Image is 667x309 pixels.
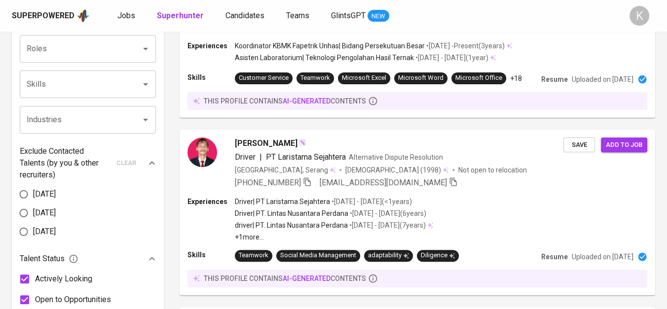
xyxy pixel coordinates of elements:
p: • [DATE] - Present ( 3 years ) [425,41,505,51]
p: • [DATE] - [DATE] ( 1 year ) [414,53,488,63]
img: 8f42e49add908d5d1851c3e068865c03.jpg [187,137,217,167]
a: Superhunter [157,10,206,22]
button: Add to job [601,137,647,153]
a: Candidates [225,10,266,22]
div: Superpowered [12,10,74,22]
p: Resume [541,252,568,262]
span: Candidates [225,11,264,20]
div: Teamwork [239,251,268,260]
span: [PHONE_NUMBER] [235,178,301,187]
span: | [259,151,262,163]
span: [DEMOGRAPHIC_DATA] [345,165,420,175]
span: Teams [286,11,309,20]
div: Customer Service [239,73,289,83]
button: Save [563,137,595,153]
span: Alternative Dispute Resolution [349,153,443,161]
span: Driver [235,152,256,162]
div: Exclude Contacted Talents (by you & other recruiters)clear [20,145,156,181]
a: GlintsGPT NEW [331,10,389,22]
div: Microsoft Excel [342,73,386,83]
span: PT Laristama Sejahtera [266,152,346,162]
span: AI-generated [283,275,331,282]
span: Save [568,139,590,151]
p: Uploaded on [DATE] [572,74,633,84]
p: Asisten Laboratorium | Teknologi Pengolahan Hasil Ternak [235,53,414,63]
img: magic_wand.svg [298,138,306,146]
div: K [630,6,649,26]
div: adaptability [368,251,409,260]
div: [GEOGRAPHIC_DATA], Serang [235,165,335,175]
span: Open to Opportunities [35,294,111,306]
p: this profile contains contents [204,274,366,283]
span: GlintsGPT [331,11,366,20]
div: Social Media Management [280,251,356,260]
span: NEW [368,11,389,21]
img: app logo [76,8,90,23]
a: Jobs [117,10,137,22]
div: Teamwork [300,73,330,83]
p: +18 [510,73,522,83]
span: Jobs [117,11,135,20]
p: Experiences [187,197,235,206]
p: Uploaded on [DATE] [572,252,633,262]
div: Microsoft Word [398,73,444,83]
span: Talent Status [20,253,78,265]
div: Talent Status [20,249,156,269]
p: +1 more ... [235,232,433,242]
p: this profile contains contents [204,96,366,106]
div: Microsoft Office [455,73,502,83]
p: Driver | PT. Lintas Nusantara Perdana [235,208,348,218]
span: [DATE] [33,207,56,219]
p: Exclude Contacted Talents (by you & other recruiters) [20,145,111,181]
p: driver | PT. Lintas Nusantara Perdana [235,220,348,230]
a: [PERSON_NAME]Driver|PT Laristama SejahteraAlternative Dispute Resolution[GEOGRAPHIC_DATA], Serang... [180,130,655,295]
p: Koordinator KBMK Fapetrik Unhas | Bidang Persekutuan Besar [235,41,425,51]
span: AI-generated [283,97,331,105]
span: [DATE] [33,226,56,238]
p: • [DATE] - [DATE] ( <1 years ) [330,197,412,206]
span: Add to job [606,139,642,151]
p: Driver | PT Laristama Sejahtera [235,197,330,206]
a: Teams [286,10,311,22]
p: • [DATE] - [DATE] ( 6 years ) [348,208,426,218]
a: Superpoweredapp logo [12,8,90,23]
div: (1998) [345,165,448,175]
button: Open [139,42,152,56]
span: Actively Looking [35,273,92,285]
p: Skills [187,250,235,260]
p: • [DATE] - [DATE] ( 7 years ) [348,220,426,230]
p: Experiences [187,41,235,51]
span: [EMAIL_ADDRESS][DOMAIN_NAME] [320,178,447,187]
span: [PERSON_NAME] [235,137,297,149]
b: Superhunter [157,11,204,20]
div: Diligence [421,251,455,260]
span: [DATE] [33,188,56,200]
p: Not open to relocation [458,165,527,175]
button: Open [139,113,152,127]
p: Resume [541,74,568,84]
p: Skills [187,72,235,82]
button: Open [139,77,152,91]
